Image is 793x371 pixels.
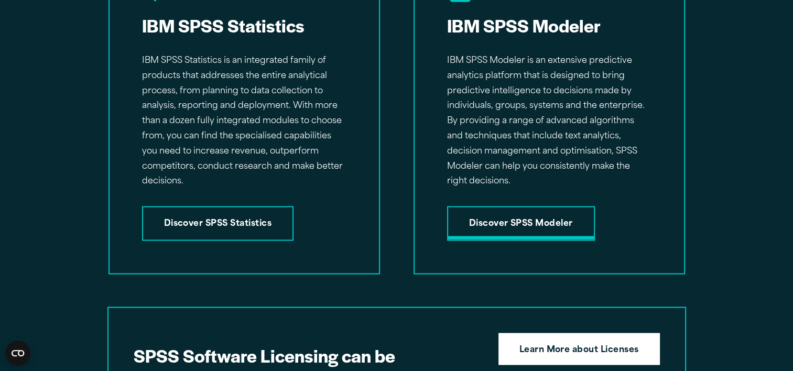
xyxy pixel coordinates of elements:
[519,343,639,357] strong: Learn More about Licenses
[498,333,660,365] a: Learn More about Licenses
[447,53,651,189] p: IBM SPSS Modeler is an extensive predictive analytics platform that is designed to bring predicti...
[142,14,346,37] h2: IBM SPSS Statistics
[5,341,30,366] button: Open CMP widget
[447,14,651,37] h2: IBM SPSS Modeler
[447,206,595,241] a: Discover SPSS Modeler
[142,53,346,189] p: IBM SPSS Statistics is an integrated family of products that addresses the entire analytical proc...
[142,206,294,241] a: Discover SPSS Statistics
